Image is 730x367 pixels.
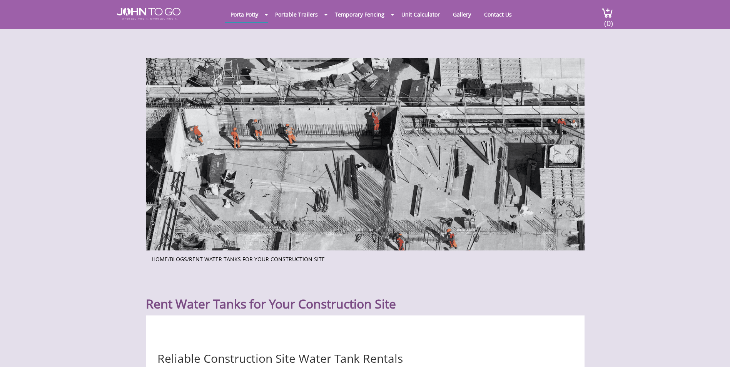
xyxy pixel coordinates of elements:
[152,255,168,263] a: Home
[396,7,446,22] a: Unit Calculator
[117,8,180,20] img: JOHN to go
[152,254,579,263] ul: / /
[146,278,585,312] h1: Rent Water Tanks for Your Construction Site
[225,7,264,22] a: Porta Potty
[170,255,187,263] a: Blogs
[604,12,613,28] span: (0)
[157,350,403,366] span: Reliable Construction Site Water Tank Rentals
[189,255,325,263] a: Rent Water Tanks for Your Construction Site
[601,8,613,18] img: cart a
[478,7,518,22] a: Contact Us
[329,7,390,22] a: Temporary Fencing
[269,7,324,22] a: Portable Trailers
[447,7,477,22] a: Gallery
